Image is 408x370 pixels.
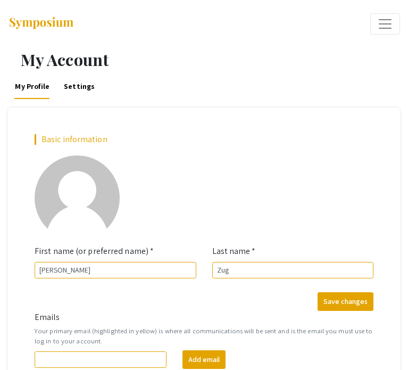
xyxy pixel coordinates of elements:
[35,326,373,346] small: Your primary email (highlighted in yellow) is where all communications will be sent and is the em...
[35,245,154,258] label: First name (or preferred name) *
[318,292,373,311] button: Save changes
[182,350,226,369] button: Add email
[35,134,373,144] h2: Basic information
[370,13,400,35] button: Expand or Collapse Menu
[212,245,256,258] label: Last name *
[35,311,60,324] label: Emails
[63,73,96,99] a: Settings
[21,50,400,69] h1: My Account
[14,73,51,99] a: My Profile
[8,17,74,31] img: Symposium by ForagerOne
